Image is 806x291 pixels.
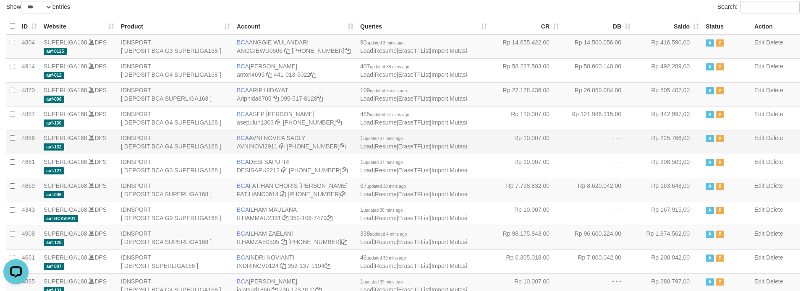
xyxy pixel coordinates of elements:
a: Delete [766,254,783,261]
span: 1 [360,158,403,165]
span: Paused [716,39,724,47]
a: Copy 4062281875 to clipboard [336,119,342,126]
td: 4881 [18,154,40,178]
a: Import Mutasi [432,119,467,126]
a: anton4695 [237,71,264,78]
span: aaf-007 [44,263,64,270]
span: aaf-008 [44,96,64,103]
td: Rp 10.007,00 [490,202,562,226]
td: 4804 [18,34,40,59]
a: Load [360,167,373,174]
span: Active [706,207,714,214]
td: AVNI NOVITA SADLY [PHONE_NUMBER] [233,130,357,154]
a: EraseTFList [398,47,430,54]
a: ILHAMMAU2391 [237,215,281,221]
td: - - - [562,154,634,178]
span: BCA [237,135,249,141]
span: Active [706,231,714,238]
span: Paused [716,183,724,190]
th: CR: activate to sort column ascending [490,18,562,34]
a: Resume [375,47,397,54]
span: updated 4 mins ago [370,232,407,236]
td: Rp 505.407,00 [634,82,702,106]
a: EraseTFList [398,262,430,269]
span: Paused [716,159,724,166]
th: DB: activate to sort column ascending [562,18,634,34]
span: updated 37 mins ago [364,160,403,165]
a: Copy 0955178128 to clipboard [317,95,323,102]
a: Edit [754,278,764,285]
span: | | | [360,230,467,245]
td: Rp 442.997,00 [634,106,702,130]
td: DPS [40,202,118,226]
a: Copy anton4695 to clipboard [266,71,272,78]
span: Paused [716,63,724,70]
a: Edit [754,182,764,189]
span: BCA [237,158,249,165]
a: Edit [754,87,764,94]
a: Load [360,95,373,102]
td: 4869 [18,178,40,202]
a: Edit [754,230,764,237]
a: Resume [375,119,397,126]
a: Load [360,262,373,269]
span: 1 [360,278,403,285]
td: ANGGIE WULANDARI [PHONE_NUMBER] [233,34,357,59]
a: EraseTFList [398,95,430,102]
a: Load [360,119,373,126]
td: DPS [40,34,118,59]
span: BCA [237,254,249,261]
span: | | | [360,182,467,197]
span: 109 [360,87,407,94]
td: - - - [562,130,634,154]
a: Delete [766,63,783,70]
a: Copy 4062213373 to clipboard [345,47,351,54]
a: Copy 4062280135 to clipboard [340,143,345,150]
span: Active [706,111,714,118]
th: Saldo: activate to sort column ascending [634,18,702,34]
a: Copy ILHAMMAU2391 to clipboard [283,215,288,221]
span: aaf-0125 [44,48,67,55]
span: | | | [360,111,467,126]
a: Import Mutasi [432,143,467,150]
a: EraseTFList [398,71,430,78]
td: 4884 [18,106,40,130]
a: Copy 3521371194 to clipboard [324,262,330,269]
span: Paused [716,87,724,94]
td: DPS [40,82,118,106]
a: Resume [375,262,397,269]
a: Edit [754,111,764,117]
span: 407 [360,63,409,70]
a: Copy 4410135022 to clipboard [310,71,316,78]
span: Paused [716,231,724,238]
a: Import Mutasi [432,191,467,197]
td: 4886 [18,130,40,154]
a: Copy FATIHANC0614 to clipboard [280,191,286,197]
a: Delete [766,230,783,237]
a: SUPERLIGA168 [44,111,87,117]
a: Copy DESISAPU2212 to clipboard [281,167,287,174]
span: Paused [716,111,724,118]
td: Rp 58.600.140,00 [562,58,634,82]
a: EraseTFList [398,191,430,197]
span: Active [706,63,714,70]
a: Import Mutasi [432,47,467,54]
td: Rp 7.000.042,00 [562,249,634,273]
a: Resume [375,239,397,245]
span: updated 38 mins ago [367,184,406,189]
a: EraseTFList [398,119,430,126]
a: Import Mutasi [432,239,467,245]
a: Resume [375,143,397,150]
td: Rp 492.289,00 [634,58,702,82]
td: Rp 96.600.224,00 [562,226,634,249]
a: Load [360,191,373,197]
td: Rp 110.007,00 [490,106,562,130]
td: Rp 58.227.503,00 [490,58,562,82]
span: BCA [237,230,249,237]
span: Paused [716,278,724,286]
a: ILHAMZAE0505 [237,239,279,245]
span: aaf-132 [44,143,64,151]
span: | | | [360,135,467,150]
td: Rp 167.915,00 [634,202,702,226]
span: 1 [360,135,403,141]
